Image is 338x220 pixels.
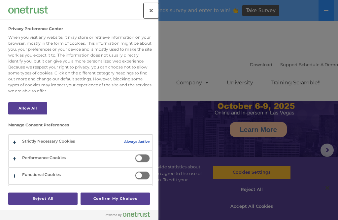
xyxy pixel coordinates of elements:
img: Powered by OneTrust Opens in a new Tab [105,212,150,217]
button: Confirm My Choices [81,193,150,205]
div: When you visit any website, it may store or retrieve information on your browser, mostly in the f... [8,34,153,94]
button: Reject All [8,193,78,205]
img: Company Logo [8,6,48,13]
button: Allow All [8,102,47,114]
h3: Manage Consent Preferences [8,123,153,131]
h2: Privacy Preference Center [8,26,63,31]
div: Company Logo [8,3,48,17]
a: Powered by OneTrust Opens in a new Tab [105,212,155,220]
button: Close [144,3,158,18]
